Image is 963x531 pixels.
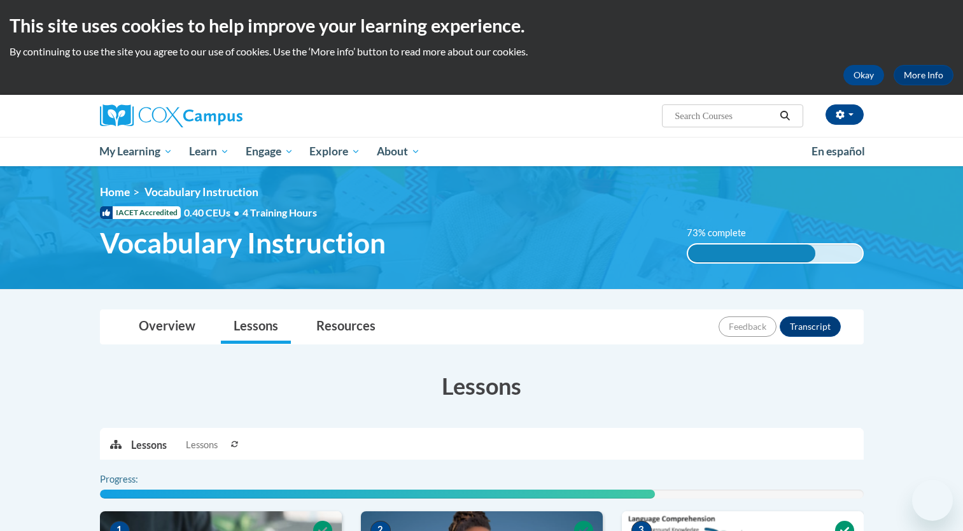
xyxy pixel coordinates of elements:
[246,144,293,159] span: Engage
[100,226,386,260] span: Vocabulary Instruction
[100,104,243,127] img: Cox Campus
[243,206,317,218] span: 4 Training Hours
[131,438,167,452] p: Lessons
[99,144,172,159] span: My Learning
[100,370,864,402] h3: Lessons
[221,310,291,344] a: Lessons
[10,13,953,38] h2: This site uses cookies to help improve your learning experience.
[780,316,841,337] button: Transcript
[100,472,173,486] label: Progress:
[100,104,342,127] a: Cox Campus
[688,244,815,262] div: 73% complete
[369,137,428,166] a: About
[144,185,258,199] span: Vocabulary Instruction
[826,104,864,125] button: Account Settings
[100,206,181,219] span: IACET Accredited
[803,138,873,165] a: En español
[181,137,237,166] a: Learn
[377,144,420,159] span: About
[10,45,953,59] p: By continuing to use the site you agree to our use of cookies. Use the ‘More info’ button to read...
[92,137,181,166] a: My Learning
[81,137,883,166] div: Main menu
[184,206,243,220] span: 0.40 CEUs
[126,310,208,344] a: Overview
[719,316,777,337] button: Feedback
[812,145,865,158] span: En español
[234,206,239,218] span: •
[687,226,760,240] label: 73% complete
[775,108,794,124] button: Search
[894,65,953,85] a: More Info
[301,137,369,166] a: Explore
[186,438,218,452] span: Lessons
[304,310,388,344] a: Resources
[309,144,360,159] span: Explore
[189,144,229,159] span: Learn
[843,65,884,85] button: Okay
[912,480,953,521] iframe: Button to launch messaging window
[100,185,130,199] a: Home
[237,137,302,166] a: Engage
[673,108,775,124] input: Search Courses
